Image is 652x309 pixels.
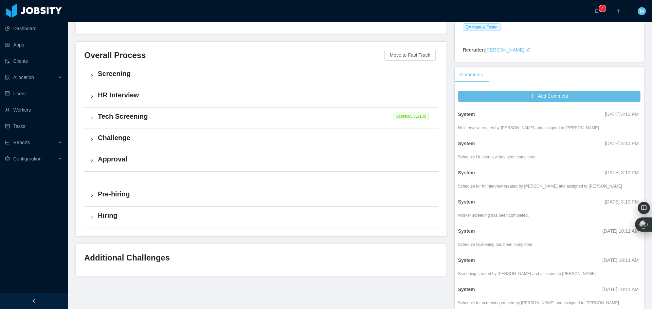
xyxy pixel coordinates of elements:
[594,8,599,13] i: icon: bell
[5,22,62,35] a: icon: pie-chartDashboard
[98,112,433,121] h4: Tech Screening
[5,156,10,161] i: icon: setting
[602,228,639,234] span: [DATE] 10:11 AM
[84,50,384,61] h3: Overall Process
[602,257,639,263] span: [DATE] 10:11 AM
[13,156,41,161] span: Configuration
[384,50,436,61] button: Move to Fast Track
[458,183,622,189] div: Schedule for hr interview created by [PERSON_NAME] and assigned to [PERSON_NAME]
[605,141,639,146] span: [DATE] 3:10 PM
[458,199,475,205] strong: System
[5,119,62,133] a: icon: profileTasks
[463,47,485,53] strong: Recruiter:
[602,287,639,292] span: [DATE] 10:11 AM
[98,90,433,100] h4: HR Interview
[90,95,94,99] i: icon: right
[90,116,94,120] i: icon: right
[601,5,604,12] p: 4
[90,194,94,198] i: icon: right
[84,129,438,150] div: icon: rightChallenge
[463,23,501,31] span: QA Manual Tester
[84,185,438,206] div: icon: rightPre-hiring
[98,133,433,142] h4: Challenge
[485,47,524,53] a: [PERSON_NAME]
[98,69,433,78] h4: Screening
[98,154,433,164] h4: Approval
[5,38,62,52] a: icon: appstoreApps
[13,140,30,145] span: Reports
[458,141,475,146] strong: System
[458,300,619,306] div: Schedule for screening created by [PERSON_NAME] and assigned to [PERSON_NAME]
[458,271,596,277] div: Screening created by [PERSON_NAME] and assigned to [PERSON_NAME]
[90,159,94,163] i: icon: right
[458,125,599,131] div: Hr interview created by [PERSON_NAME] and assigned to [PERSON_NAME]
[458,212,529,218] div: Worker screening has been completed.
[640,7,644,15] span: M
[458,91,640,102] button: icon: plusAdd Comment
[5,140,10,145] i: icon: line-chart
[5,87,62,100] a: icon: robotUsers
[599,5,606,12] sup: 4
[5,103,62,117] a: icon: userWorkers
[455,67,489,82] div: Comments
[394,113,429,120] span: Score: 65.71 /100
[458,170,475,175] strong: System
[458,154,537,160] div: Schedule Hr interview has been completed.
[13,75,34,80] span: Allocation
[84,150,438,171] div: icon: rightApproval
[458,228,475,234] strong: System
[458,112,475,117] strong: System
[90,73,94,77] i: icon: right
[458,242,533,248] div: Schedule Screening has been completed.
[84,65,438,86] div: icon: rightScreening
[605,170,639,175] span: [DATE] 3:10 PM
[605,199,639,205] span: [DATE] 3:10 PM
[84,108,438,129] div: icon: rightTech Screening
[98,189,433,199] h4: Pre-hiring
[98,211,433,220] h4: Hiring
[84,252,438,263] h3: Additional Challenges
[5,75,10,80] i: icon: solution
[5,54,62,68] a: icon: auditClients
[616,8,621,13] i: icon: plus
[84,86,438,107] div: icon: rightHR Interview
[90,215,94,219] i: icon: right
[458,287,475,292] strong: System
[605,112,639,117] span: [DATE] 3:10 PM
[458,257,475,263] strong: System
[90,137,94,141] i: icon: right
[526,47,530,52] i: icon: edit
[84,207,438,228] div: icon: rightHiring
